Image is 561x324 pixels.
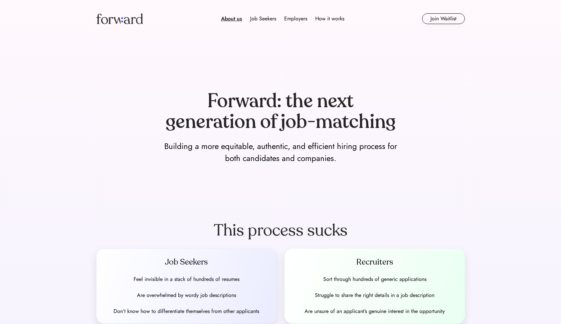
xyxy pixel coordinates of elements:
[422,13,465,24] button: Join Waitlist
[214,220,348,240] div: This process sucks
[105,257,268,268] div: Job Seekers
[221,15,242,23] div: About us
[134,275,239,283] div: Feel invisible in a stack of hundreds of resumes
[305,307,445,315] div: Are unsure of an applicant’s genuine interest in the opportunity
[315,15,344,23] div: How it works
[160,91,401,132] div: Forward: the next generation of job-matching
[114,307,259,315] div: Don’t know how to differentiate themselves from other applicants
[96,13,143,24] img: Forward logo
[250,15,276,23] div: Job Seekers
[284,15,307,23] div: Employers
[160,140,401,164] div: Building a more equitable, authentic, and efficient hiring process for both candidates and compan...
[315,291,434,299] div: Struggle to share the right details in a job description
[137,291,236,299] div: Are overwhelmed by wordy job descriptions
[293,257,456,268] div: Recruiters
[323,275,426,283] div: Sort through hundreds of generic applications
